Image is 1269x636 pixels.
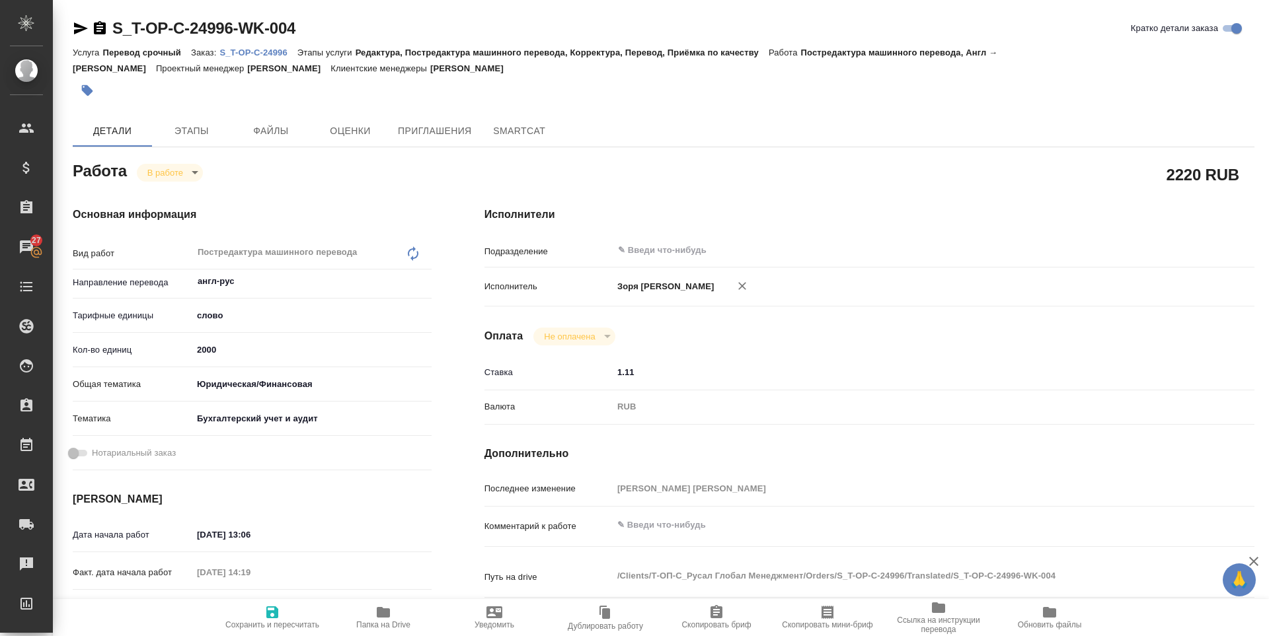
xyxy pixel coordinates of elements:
[533,328,615,345] div: В работе
[319,123,382,139] span: Оценки
[430,63,514,73] p: [PERSON_NAME]
[728,271,757,300] button: Удалить исполнителя
[613,280,714,293] p: Зоря [PERSON_NAME]
[661,599,772,636] button: Скопировать бриф
[681,620,751,629] span: Скопировать бриф
[225,620,319,629] span: Сохранить и пересчитать
[540,331,599,342] button: Не оплачена
[73,412,192,425] p: Тематика
[73,158,127,182] h2: Работа
[617,242,1142,258] input: ✎ Введи что-нибудь
[73,207,432,223] h4: Основная информация
[156,63,247,73] p: Проектный менеджер
[192,563,308,582] input: Пустое поле
[92,446,176,460] span: Нотариальный заказ
[1131,22,1218,35] span: Кратко детали заказа
[73,343,192,357] p: Кол-во единиц
[568,621,643,631] span: Дублировать работу
[782,620,872,629] span: Скопировать мини-бриф
[550,599,661,636] button: Дублировать работу
[994,599,1105,636] button: Обновить файлы
[613,363,1190,382] input: ✎ Введи что-нибудь
[191,48,219,57] p: Заказ:
[424,280,427,283] button: Open
[73,48,102,57] p: Услуга
[73,76,102,105] button: Добавить тэг
[772,599,883,636] button: Скопировать мини-бриф
[891,616,986,634] span: Ссылка на инструкции перевода
[219,46,297,57] a: S_T-OP-C-24996
[160,123,223,139] span: Этапы
[102,48,191,57] p: Перевод срочный
[73,309,192,322] p: Тарифные единицы
[475,620,514,629] span: Уведомить
[484,571,613,584] p: Путь на drive
[398,123,472,139] span: Приглашения
[356,620,410,629] span: Папка на Drive
[439,599,550,636] button: Уведомить
[137,164,203,182] div: В работе
[192,407,432,430] div: Бухгалтерский учет и аудит
[356,48,769,57] p: Редактура, Постредактура машинного перевода, Корректура, Перевод, Приёмка по качеству
[488,123,551,139] span: SmartCat
[1018,620,1082,629] span: Обновить файлы
[883,599,994,636] button: Ссылка на инструкции перевода
[192,373,432,396] div: Юридическая/Финансовая
[112,19,295,37] a: S_T-OP-C-24996-WK-004
[73,276,192,289] p: Направление перевода
[192,340,432,359] input: ✎ Введи что-нибудь
[613,479,1190,498] input: Пустое поле
[1228,566,1250,594] span: 🙏
[484,328,523,344] h4: Оплата
[192,597,308,616] input: ✎ Введи что-нибудь
[1167,163,1239,186] h2: 2220 RUB
[73,20,89,36] button: Скопировать ссылку для ЯМессенджера
[24,234,49,247] span: 27
[92,20,108,36] button: Скопировать ссылку
[143,167,187,178] button: В работе
[769,48,801,57] p: Работа
[1223,563,1256,596] button: 🙏
[247,63,330,73] p: [PERSON_NAME]
[297,48,356,57] p: Этапы услуги
[73,566,192,579] p: Факт. дата начала работ
[219,48,297,57] p: S_T-OP-C-24996
[192,304,432,327] div: слово
[484,520,613,533] p: Комментарий к работе
[73,247,192,260] p: Вид работ
[484,366,613,379] p: Ставка
[484,446,1254,462] h4: Дополнительно
[73,491,432,507] h4: [PERSON_NAME]
[484,280,613,293] p: Исполнитель
[484,245,613,258] p: Подразделение
[484,482,613,495] p: Последнее изменение
[73,378,192,391] p: Общая тематика
[217,599,328,636] button: Сохранить и пересчитать
[613,565,1190,587] textarea: /Clients/Т-ОП-С_Русал Глобал Менеджмент/Orders/S_T-OP-C-24996/Translated/S_T-OP-C-24996-WK-004
[484,207,1254,223] h4: Исполнители
[192,525,308,544] input: ✎ Введи что-нибудь
[81,123,144,139] span: Детали
[613,396,1190,418] div: RUB
[73,528,192,542] p: Дата начала работ
[1183,249,1186,252] button: Open
[328,599,439,636] button: Папка на Drive
[3,230,50,264] a: 27
[330,63,430,73] p: Клиентские менеджеры
[239,123,303,139] span: Файлы
[484,400,613,413] p: Валюта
